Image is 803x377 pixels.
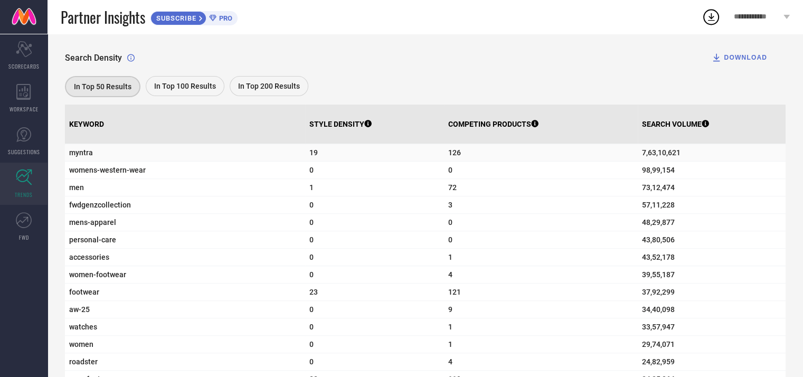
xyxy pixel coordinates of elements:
[642,148,781,157] span: 7,63,10,621
[642,166,781,174] span: 98,99,154
[10,105,39,113] span: WORKSPACE
[309,166,440,174] span: 0
[642,201,781,209] span: 57,11,228
[448,235,634,244] span: 0
[69,201,301,209] span: fwdgenzcollection
[69,166,301,174] span: womens-western-wear
[65,53,122,63] span: Search Density
[448,323,634,331] span: 1
[448,253,634,261] span: 1
[711,52,767,63] div: DOWNLOAD
[69,288,301,296] span: footwear
[69,253,301,261] span: accessories
[8,62,40,70] span: SCORECARDS
[642,323,781,331] span: 33,57,947
[702,7,721,26] div: Open download list
[69,235,301,244] span: personal-care
[642,270,781,279] span: 39,55,187
[309,288,440,296] span: 23
[19,233,29,241] span: FWD
[61,6,145,28] span: Partner Insights
[65,105,305,144] th: KEYWORD
[642,183,781,192] span: 73,12,474
[309,201,440,209] span: 0
[642,305,781,314] span: 34,40,098
[448,218,634,227] span: 0
[448,305,634,314] span: 9
[448,340,634,348] span: 1
[448,357,634,366] span: 4
[238,82,300,90] span: In Top 200 Results
[448,148,634,157] span: 126
[642,340,781,348] span: 29,74,071
[151,14,199,22] span: SUBSCRIBE
[74,82,131,91] span: In Top 50 Results
[309,305,440,314] span: 0
[150,8,238,25] a: SUBSCRIBEPRO
[309,183,440,192] span: 1
[642,357,781,366] span: 24,82,959
[69,183,301,192] span: men
[154,82,216,90] span: In Top 100 Results
[309,270,440,279] span: 0
[642,218,781,227] span: 48,29,877
[698,47,780,68] button: DOWNLOAD
[69,270,301,279] span: women-footwear
[309,120,372,128] p: STYLE DENSITY
[15,191,33,199] span: TRENDS
[69,357,301,366] span: roadster
[642,235,781,244] span: 43,80,506
[309,148,440,157] span: 19
[309,218,440,227] span: 0
[69,323,301,331] span: watches
[642,288,781,296] span: 37,92,299
[448,120,539,128] p: COMPETING PRODUCTS
[69,148,301,157] span: myntra
[309,357,440,366] span: 0
[642,253,781,261] span: 43,52,178
[69,340,301,348] span: women
[642,120,709,128] p: SEARCH VOLUME
[448,201,634,209] span: 3
[448,270,634,279] span: 4
[69,218,301,227] span: mens-apparel
[309,253,440,261] span: 0
[448,183,634,192] span: 72
[69,305,301,314] span: aw-25
[448,288,634,296] span: 121
[216,14,232,22] span: PRO
[448,166,634,174] span: 0
[309,340,440,348] span: 0
[8,148,40,156] span: SUGGESTIONS
[309,235,440,244] span: 0
[309,323,440,331] span: 0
